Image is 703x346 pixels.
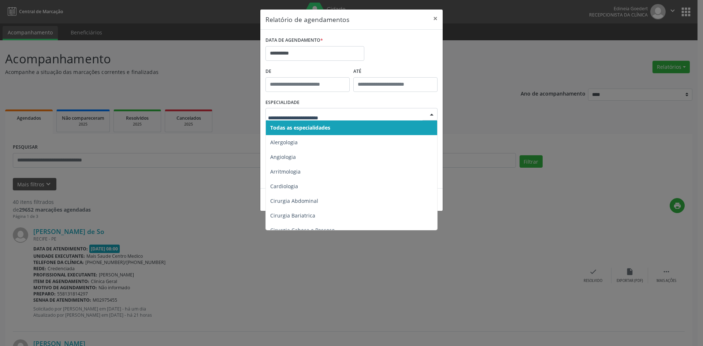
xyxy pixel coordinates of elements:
label: DATA DE AGENDAMENTO [265,35,323,46]
span: Cirurgia Bariatrica [270,212,315,219]
span: Todas as especialidades [270,124,330,131]
label: De [265,66,350,77]
span: Cirurgia Cabeça e Pescoço [270,227,335,234]
button: Close [428,10,443,27]
span: Angiologia [270,153,296,160]
label: ESPECIALIDADE [265,97,300,108]
span: Cirurgia Abdominal [270,197,318,204]
span: Arritmologia [270,168,301,175]
span: Cardiologia [270,183,298,190]
span: Alergologia [270,139,298,146]
h5: Relatório de agendamentos [265,15,349,24]
label: ATÉ [353,66,438,77]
